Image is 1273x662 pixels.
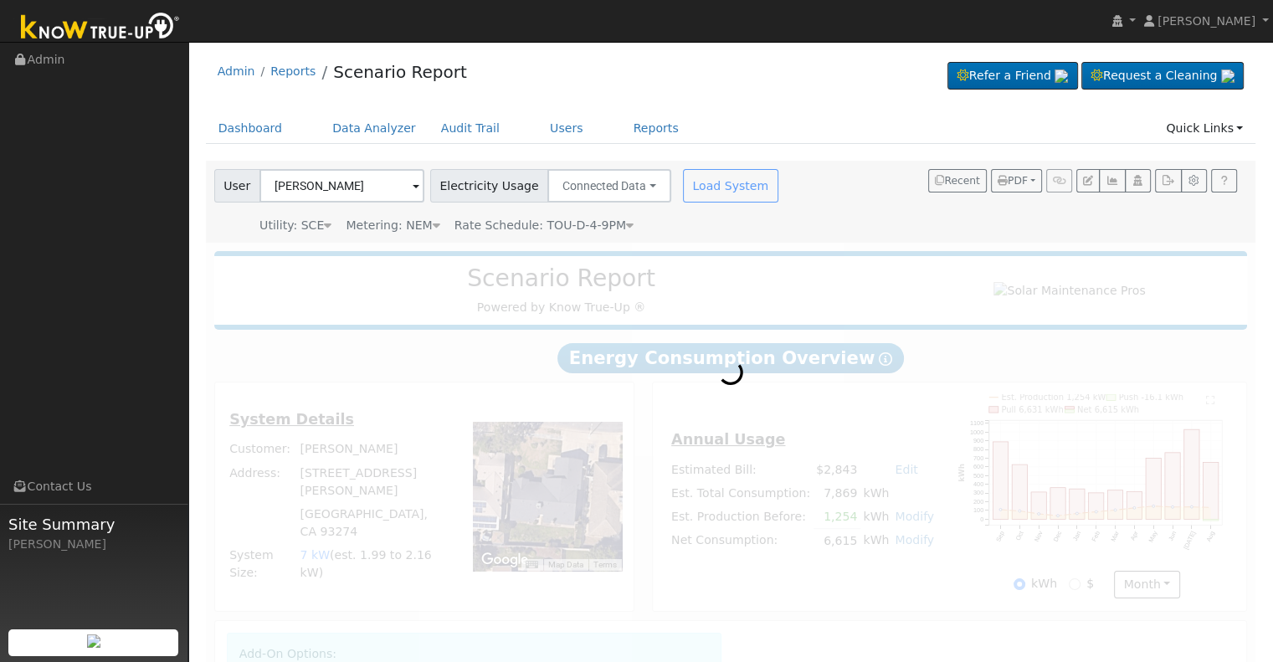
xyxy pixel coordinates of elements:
a: Refer a Friend [947,62,1078,90]
button: Edit User [1076,169,1100,192]
a: Reports [270,64,316,78]
button: Login As [1125,169,1151,192]
img: retrieve [1055,69,1068,83]
a: Request a Cleaning [1081,62,1244,90]
button: Connected Data [547,169,671,203]
button: Recent [928,169,987,192]
button: Export Interval Data [1155,169,1181,192]
span: Site Summary [8,513,179,536]
button: PDF [991,169,1042,192]
img: Know True-Up [13,9,188,47]
span: PDF [998,175,1028,187]
button: Settings [1181,169,1207,192]
img: retrieve [1221,69,1235,83]
a: Audit Trail [429,113,512,144]
a: Quick Links [1153,113,1255,144]
a: Data Analyzer [320,113,429,144]
span: Electricity Usage [430,169,548,203]
span: User [214,169,260,203]
div: Utility: SCE [259,217,331,234]
a: Admin [218,64,255,78]
div: Metering: NEM [346,217,439,234]
div: [PERSON_NAME] [8,536,179,553]
a: Users [537,113,596,144]
input: Select a User [259,169,424,203]
img: retrieve [87,634,100,648]
button: Multi-Series Graph [1099,169,1125,192]
a: Help Link [1211,169,1237,192]
span: Alias: TOUD-4-9PM [454,218,634,232]
a: Scenario Report [333,62,467,82]
span: [PERSON_NAME] [1158,14,1255,28]
a: Reports [621,113,691,144]
a: Dashboard [206,113,295,144]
